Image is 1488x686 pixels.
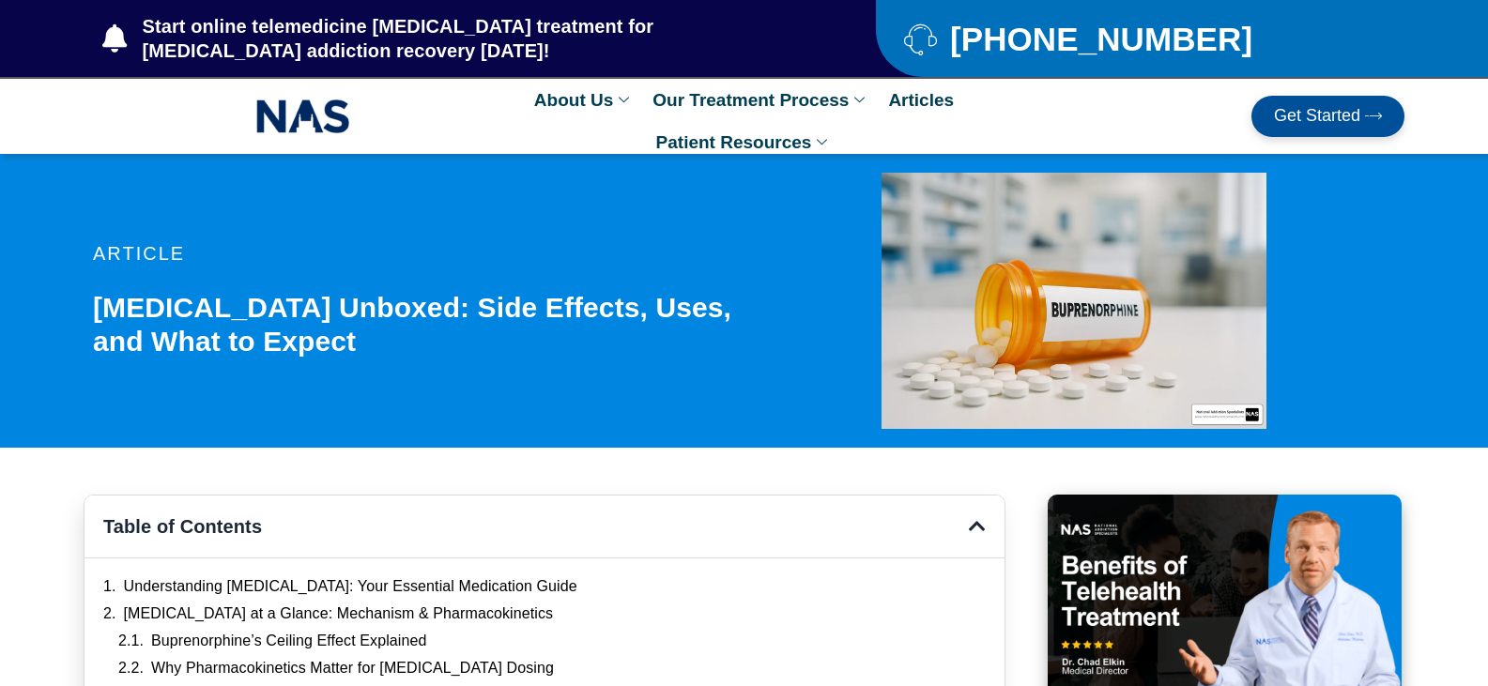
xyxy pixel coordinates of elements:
[525,79,643,121] a: About Us
[647,121,842,163] a: Patient Resources
[1251,96,1404,137] a: Get Started
[882,173,1266,429] img: buprenorphine
[904,23,1358,55] a: [PHONE_NUMBER]
[879,79,963,121] a: Articles
[969,517,986,536] div: Close table of contents
[93,244,754,263] p: article
[93,291,754,358] h1: [MEDICAL_DATA] Unboxed: Side Effects, Uses, and What to Expect
[103,514,969,539] h4: Table of Contents
[151,659,554,678] a: Why Pharmacokinetics Matter for [MEDICAL_DATA] Dosing
[256,95,350,138] img: NAS_email_signature-removebg-preview.png
[945,27,1252,51] span: [PHONE_NUMBER]
[124,604,554,624] a: [MEDICAL_DATA] at a Glance: Mechanism & Pharmacokinetics
[643,79,879,121] a: Our Treatment Process
[138,14,802,63] span: Start online telemedicine [MEDICAL_DATA] treatment for [MEDICAL_DATA] addiction recovery [DATE]!
[151,632,426,651] a: Buprenorphine’s Ceiling Effect Explained
[1274,107,1360,126] span: Get Started
[102,14,801,63] a: Start online telemedicine [MEDICAL_DATA] treatment for [MEDICAL_DATA] addiction recovery [DATE]!
[124,577,577,597] a: Understanding [MEDICAL_DATA]: Your Essential Medication Guide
